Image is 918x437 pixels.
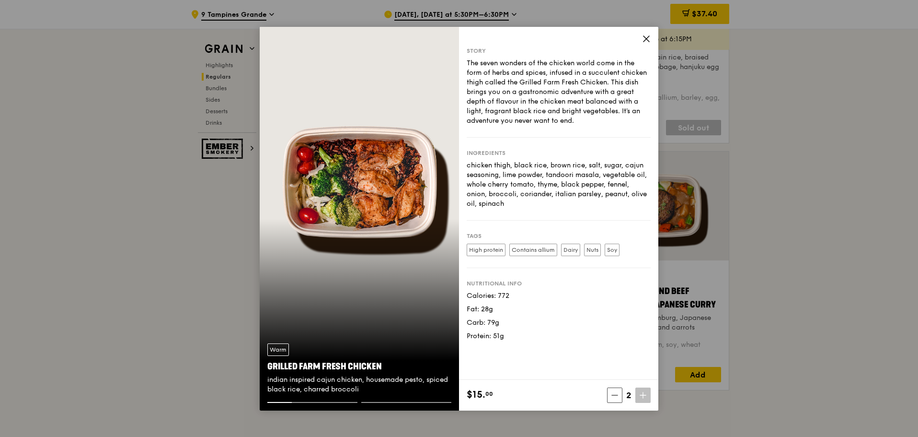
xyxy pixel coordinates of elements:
div: Grilled Farm Fresh Chicken [267,360,451,373]
div: Protein: 51g [467,331,651,341]
span: 00 [485,390,493,398]
div: Warm [267,343,289,356]
div: Calories: 772 [467,291,651,301]
span: $15. [467,388,485,402]
div: The seven wonders of the chicken world come in the form of herbs and spices, infused in a succule... [467,59,651,126]
label: Nuts [584,244,601,256]
div: Nutritional info [467,280,651,287]
div: Carb: 79g [467,318,651,328]
label: Soy [605,244,620,256]
div: Tags [467,232,651,240]
div: indian inspired cajun chicken, housemade pesto, spiced black rice, charred broccoli [267,375,451,394]
div: Fat: 28g [467,305,651,314]
div: chicken thigh, black rice, brown rice, salt, sugar, cajun seasoning, lime powder, tandoori masala... [467,161,651,209]
label: Dairy [561,244,580,256]
span: 2 [622,389,635,402]
div: Story [467,47,651,55]
label: Contains allium [509,244,557,256]
div: Ingredients [467,149,651,157]
label: High protein [467,244,505,256]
